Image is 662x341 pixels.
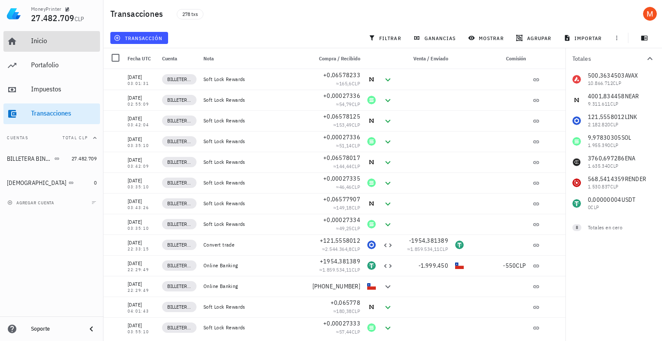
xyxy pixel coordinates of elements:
span: -1954,381389 [409,237,448,244]
span: BILLETERA BINANCE [167,178,191,187]
span: Venta / Enviado [413,55,448,62]
span: CLP [352,204,360,211]
h1: Transacciones [110,7,166,21]
span: 27.482.709 [72,155,97,162]
div: SOL-icon [367,323,376,332]
span: BILLETERA BINANCE [167,116,191,125]
div: NEAR-icon [367,75,376,84]
span: Cuenta [162,55,177,62]
div: Inicio [31,37,97,45]
button: agregar cuenta [5,198,58,207]
span: CLP [516,262,526,269]
div: Totales [572,56,645,62]
span: 149,18 [336,204,351,211]
span: 180,38 [336,308,351,314]
div: Nota [200,48,309,69]
div: NEAR-icon [367,158,376,166]
div: Soft Lock Rewards [203,159,305,166]
div: [DATE] [128,218,155,226]
span: transacción [116,34,162,41]
div: Compra / Recibido [309,48,364,69]
span: CLP [352,225,360,232]
span: importar [565,34,602,41]
button: ganancias [410,32,461,44]
div: [DATE] [128,197,155,206]
span: 0 [94,179,97,186]
div: Convert trade [203,241,305,248]
div: [DEMOGRAPHIC_DATA] [7,179,67,187]
div: Soporte [31,325,79,332]
div: [DATE] [128,300,155,309]
span: CLP [352,184,360,190]
span: 27.482.709 [31,12,75,24]
div: CLP-icon [455,261,464,270]
span: BILLETERA BINANCE [167,137,191,146]
span: ≈ [336,101,360,107]
div: 22:29:49 [128,288,155,293]
button: Totales [565,48,662,69]
button: filtrar [365,32,406,44]
div: SOL-icon [367,96,376,104]
span: +0,00027334 [323,216,360,224]
span: 144,44 [336,163,351,169]
a: BILLETERA BINANCE 27.482.709 [3,148,100,169]
span: ≈ [336,142,360,149]
span: ≈ [333,122,360,128]
div: MoneyPrinter [31,6,62,13]
div: [DATE] [128,238,155,247]
div: NEAR-icon [367,116,376,125]
div: [DATE] [128,280,155,288]
div: NEAR-icon [367,303,376,311]
span: 2.544.364,8 [325,246,351,252]
span: ≈ [319,266,360,273]
div: [DATE] [128,135,155,144]
div: BILLETERA BINANCE [7,155,53,163]
button: mostrar [465,32,509,44]
span: BILLETERA BINANCE [167,199,191,208]
span: ≈ [336,80,360,87]
div: 03:35:10 [128,185,155,189]
span: 54,79 [339,101,352,107]
div: 03:55:10 [128,330,155,334]
div: 04:01:43 [128,309,155,313]
span: BILLETERA BINANCE [167,303,191,311]
span: CLP [352,328,360,335]
div: Soft Lock Rewards [203,117,305,124]
span: BILLETERA BINANCE [167,75,191,84]
span: 8 [576,224,578,231]
span: 165,6 [339,80,352,87]
span: ≈ [336,328,360,335]
a: Transacciones [3,103,100,124]
div: [DATE] [128,114,155,123]
button: agrupar [512,32,556,44]
span: BILLETERA BINANCE [167,96,191,104]
span: ≈ [333,204,360,211]
div: 03:42:04 [128,123,155,127]
a: Impuestos [3,79,100,100]
span: BILLETERA BINANCE [167,220,191,228]
span: 51,14 [339,142,352,149]
div: Venta / Enviado [397,48,452,69]
a: Portafolio [3,55,100,76]
span: +0,00027333 [323,319,360,327]
span: mostrar [470,34,504,41]
span: BILLETERA BINANCE [167,261,191,270]
div: 22:29:49 [128,268,155,272]
span: +0,06578017 [323,154,360,162]
span: 46,46 [339,184,352,190]
div: Soft Lock Rewards [203,303,305,310]
div: [DATE] [128,176,155,185]
div: 22:33:15 [128,247,155,251]
span: 153,49 [336,122,351,128]
div: Comisión [467,48,529,69]
span: 1.859.534,11 [322,266,352,273]
div: Online Banking [203,262,305,269]
span: 57,44 [339,328,352,335]
span: BILLETERA BINANCE [167,323,191,332]
span: ≈ [333,163,360,169]
span: BILLETERA BINANCE [167,158,191,166]
span: agregar cuenta [9,200,54,206]
span: ≈ [322,246,360,252]
div: Transacciones [31,109,97,117]
span: Fecha UTC [128,55,151,62]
